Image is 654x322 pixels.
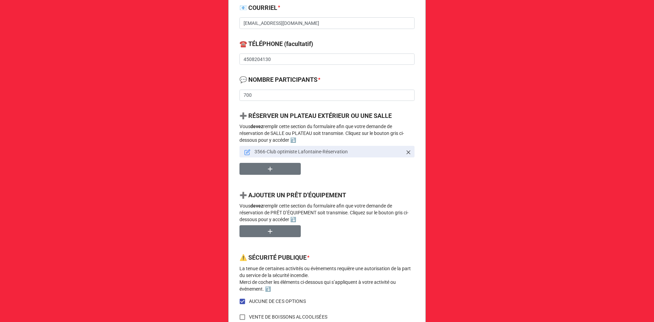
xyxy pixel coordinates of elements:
[239,190,346,200] label: ➕ AJOUTER UN PRÊT D'ÉQUIPEMENT
[239,253,307,262] label: ⚠️ SÉCURITÉ PUBLIQUE
[249,298,306,305] span: AUCUNE DE CES OPTIONS
[239,39,313,49] label: ☎️ TÉLÉPHONE (facultatif)
[250,203,263,209] strong: devez
[239,75,317,85] label: 💬 NOMBRE PARTICIPANTS
[239,3,277,13] label: 📧 COURRIEL
[239,202,415,223] p: Vous remplir cette section du formulaire afin que votre demande de réservation de PRÊT D’ÉQUIPEME...
[250,124,263,129] strong: devez
[239,265,415,292] p: La tenue de certaines activités ou évènements requière une autorisation de la part du service de ...
[254,148,402,155] p: 3566-Club optimiste Lafontaine-Réservation
[249,313,327,321] span: VENTE DE BOISSONS ALCOOLISÉES
[239,111,392,121] label: ➕ RÉSERVER UN PLATEAU EXTÉRIEUR OU UNE SALLE
[239,123,415,143] p: Vous remplir cette section du formulaire afin que votre demande de réservation de SALLE ou PLATEA...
